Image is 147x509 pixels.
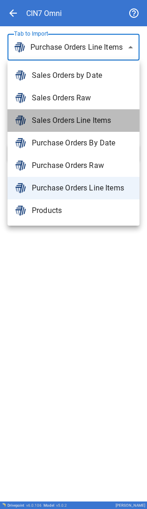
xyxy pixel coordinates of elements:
span: Purchase Orders Raw [32,160,132,171]
span: Products [32,205,132,216]
img: brand icon not found [15,115,26,126]
span: Purchase Orders Line Items [32,182,132,194]
img: brand icon not found [15,70,26,81]
img: brand icon not found [15,182,26,194]
img: brand icon not found [15,92,26,104]
img: brand icon not found [15,160,26,171]
span: Sales Orders Line Items [32,115,132,126]
span: Sales Orders Raw [32,92,132,104]
img: brand icon not found [15,205,26,216]
span: Sales Orders by Date [32,70,132,81]
span: Purchase Orders By Date [32,137,132,149]
img: brand icon not found [15,137,26,149]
